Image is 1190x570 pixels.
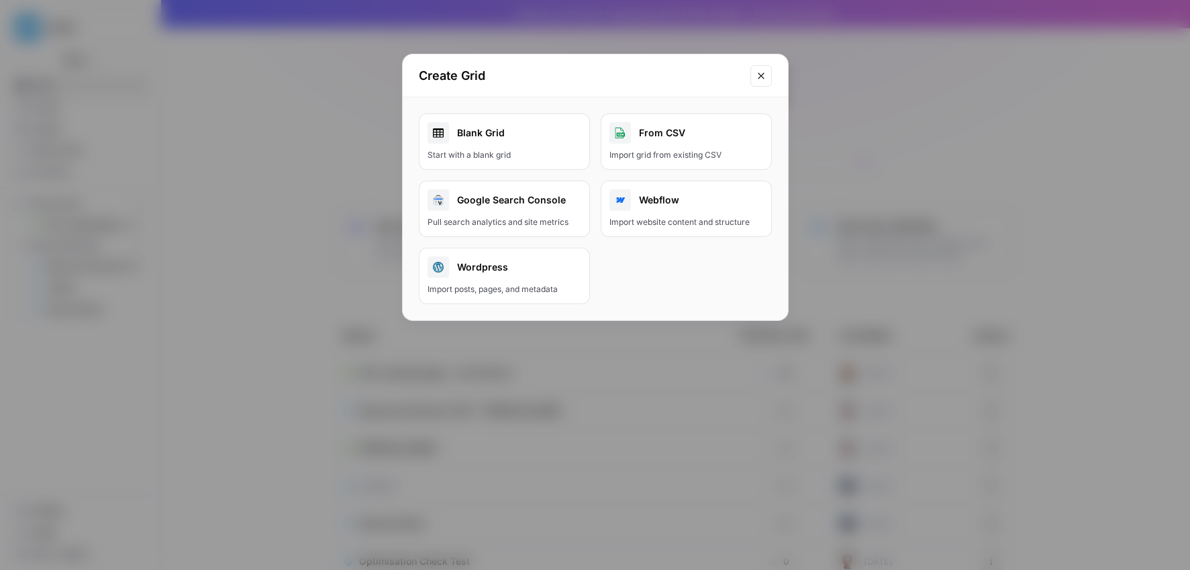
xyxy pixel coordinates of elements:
[609,149,763,161] div: Import grid from existing CSV
[428,283,581,295] div: Import posts, pages, and metadata
[428,149,581,161] div: Start with a blank grid
[609,122,763,144] div: From CSV
[428,256,581,278] div: Wordpress
[428,189,581,211] div: Google Search Console
[428,216,581,228] div: Pull search analytics and site metrics
[609,216,763,228] div: Import website content and structure
[419,248,590,304] button: WordpressImport posts, pages, and metadata
[601,113,772,170] button: From CSVImport grid from existing CSV
[609,189,763,211] div: Webflow
[419,181,590,237] button: Google Search ConsolePull search analytics and site metrics
[601,181,772,237] button: WebflowImport website content and structure
[428,122,581,144] div: Blank Grid
[750,65,772,87] button: Close modal
[419,66,742,85] h2: Create Grid
[419,113,590,170] a: Blank GridStart with a blank grid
